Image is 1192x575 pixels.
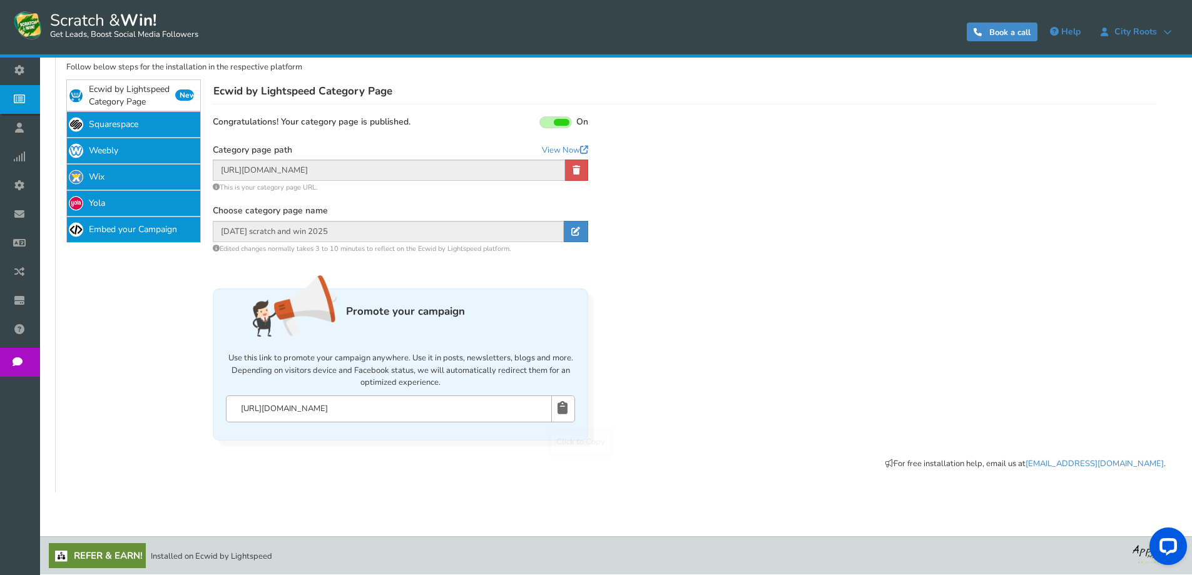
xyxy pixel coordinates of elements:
[151,551,272,562] span: Installed on Ecwid by Lightspeed
[1108,27,1163,37] span: City Roots
[213,205,328,217] label: Choose category page name
[50,30,198,40] small: Get Leads, Boost Social Media Followers
[66,216,201,243] a: Embed your Campaign
[66,164,201,190] a: Wix
[1061,26,1081,38] span: Help
[576,116,588,128] span: On
[1026,458,1164,469] a: [EMAIL_ADDRESS][DOMAIN_NAME]
[66,111,201,138] a: Squarespace
[1133,543,1183,564] img: bg_logo_foot.webp
[213,183,588,193] div: This is your category page URL.
[13,9,198,41] a: Scratch &Win! Get Leads, Boost Social Media Followers
[213,245,588,254] div: Edited changes normally takes 3 to 10 minutes to reflect on the Ecwid by Lightspeed platform.
[967,23,1037,41] a: Book a call
[66,79,201,111] a: Ecwid by Lightspeed Category PageNew
[1139,522,1192,575] iframe: LiveChat chat widget
[213,116,410,128] label: Congratulations! Your category page is published.
[542,145,588,157] a: View Now
[565,160,588,181] a: Delete
[66,190,201,216] a: Yola
[556,436,605,449] div: Click to Copy
[66,458,1166,471] p: For free installation help, email us at .
[66,61,1166,74] p: Follow below steps for the installation in the respective platform
[989,27,1031,38] span: Book a call
[1044,22,1087,42] a: Help
[213,145,292,156] label: Category page path
[66,138,201,164] a: Weebly
[175,89,194,101] span: New
[226,278,575,346] h4: Promote your campaign
[44,9,198,41] span: Scratch &
[226,352,575,389] p: Use this link to promote your campaign anywhere. Use it in posts, newsletters, blogs and more. De...
[212,79,1156,104] h4: Ecwid by Lightspeed Category Page
[49,543,146,568] a: Refer & Earn!
[120,9,156,31] strong: Win!
[13,9,44,41] img: Scratch and Win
